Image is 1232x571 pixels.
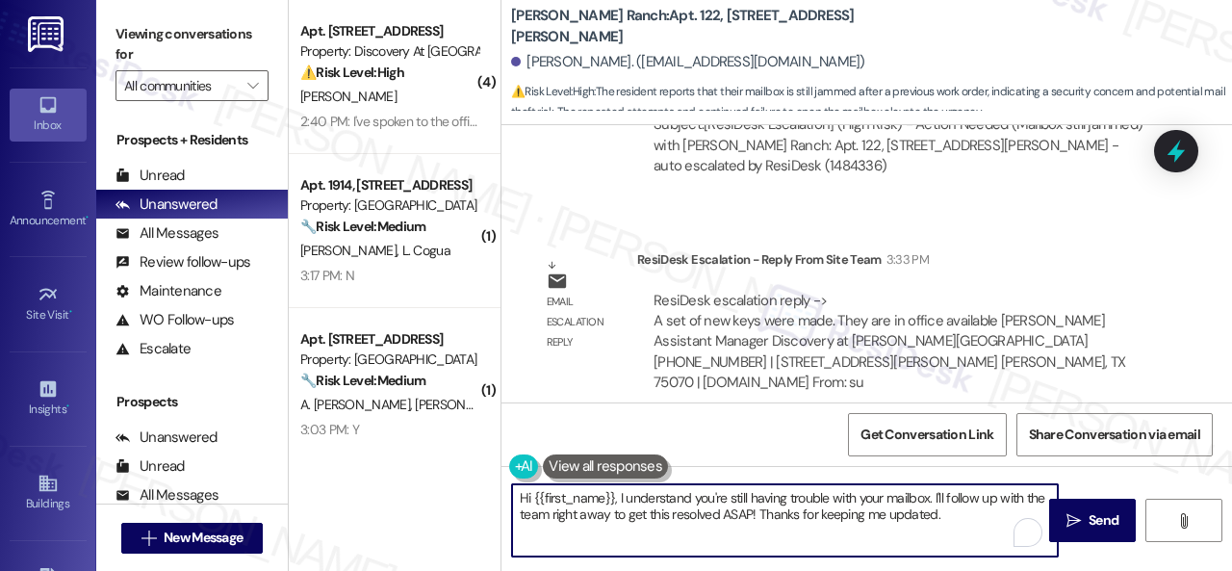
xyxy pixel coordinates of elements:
[69,305,72,319] span: •
[96,392,288,412] div: Prospects
[300,372,425,389] strong: 🔧 Risk Level: Medium
[300,396,415,413] span: A. [PERSON_NAME]
[547,292,622,353] div: Email escalation reply
[300,242,402,259] span: [PERSON_NAME]
[115,456,185,477] div: Unread
[654,291,1125,393] div: ResiDesk escalation reply -> A set of new keys were made. They are in office available [PERSON_NA...
[300,113,731,130] div: 2:40 PM: I've spoken to the office and they're looking into it as well. Thank you.
[10,373,87,425] a: Insights •
[300,267,354,284] div: 3:17 PM: N
[10,89,87,141] a: Inbox
[882,249,929,270] div: 3:33 PM
[511,6,896,47] b: [PERSON_NAME] Ranch: Apt. 122, [STREET_ADDRESS][PERSON_NAME]
[300,88,397,105] span: [PERSON_NAME]
[511,52,865,72] div: [PERSON_NAME]. ([EMAIL_ADDRESS][DOMAIN_NAME])
[1029,425,1200,445] span: Share Conversation via email
[848,413,1006,456] button: Get Conversation Link
[654,115,1142,176] div: Subject: [ResiDesk Escalation] (High Risk) - Action Needed (Mailbox still jammed) with [PERSON_NA...
[115,252,250,273] div: Review follow-ups
[300,195,478,216] div: Property: [GEOGRAPHIC_DATA]
[1049,499,1136,542] button: Send
[860,425,993,445] span: Get Conversation Link
[115,195,218,215] div: Unanswered
[415,396,610,413] span: [PERSON_NAME] [PERSON_NAME]
[115,166,185,186] div: Unread
[511,84,594,99] strong: ⚠️ Risk Level: High
[115,428,218,448] div: Unanswered
[10,278,87,330] a: Site Visit •
[637,249,1159,276] div: ResiDesk Escalation - Reply From Site Team
[121,523,264,554] button: New Message
[300,21,478,41] div: Apt. [STREET_ADDRESS]
[300,329,478,350] div: Apt. [STREET_ADDRESS]
[511,82,1232,123] span: : The resident reports that their mailbox is still jammed after a previous work order, indicating...
[96,130,288,150] div: Prospects + Residents
[115,19,269,70] label: Viewing conversations for
[402,242,450,259] span: L. Cogua
[512,484,1058,557] textarea: To enrich screen reader interactions, please activate Accessibility in Grammarly extension settings
[300,64,404,81] strong: ⚠️ Risk Level: High
[1016,413,1213,456] button: Share Conversation via email
[115,485,218,506] div: All Messages
[141,531,156,546] i: 
[300,218,425,235] strong: 🔧 Risk Level: Medium
[1176,513,1191,529] i: 
[300,421,359,438] div: 3:03 PM: Y
[300,175,478,195] div: Apt. 1914, [STREET_ADDRESS]
[300,41,478,62] div: Property: Discovery At [GEOGRAPHIC_DATA]
[300,350,478,370] div: Property: [GEOGRAPHIC_DATA]
[28,16,67,52] img: ResiDesk Logo
[115,310,234,330] div: WO Follow-ups
[1089,510,1118,531] span: Send
[1066,513,1081,529] i: 
[86,211,89,224] span: •
[164,528,243,548] span: New Message
[115,281,221,301] div: Maintenance
[115,339,191,359] div: Escalate
[66,400,69,413] span: •
[115,223,218,244] div: All Messages
[124,70,238,101] input: All communities
[10,467,87,519] a: Buildings
[247,78,258,93] i: 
